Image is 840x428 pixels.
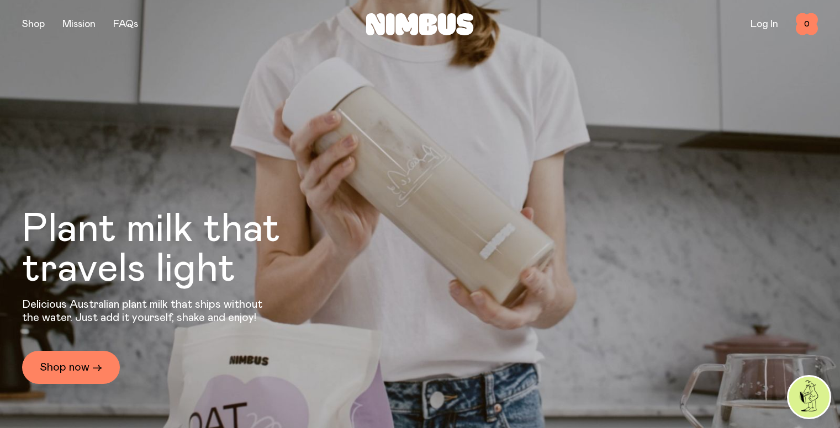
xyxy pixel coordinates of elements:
[22,351,120,384] a: Shop now →
[796,13,818,35] button: 0
[22,210,340,289] h1: Plant milk that travels light
[22,298,270,324] p: Delicious Australian plant milk that ships without the water. Just add it yourself, shake and enjoy!
[789,377,830,418] img: agent
[62,19,96,29] a: Mission
[751,19,778,29] a: Log In
[113,19,138,29] a: FAQs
